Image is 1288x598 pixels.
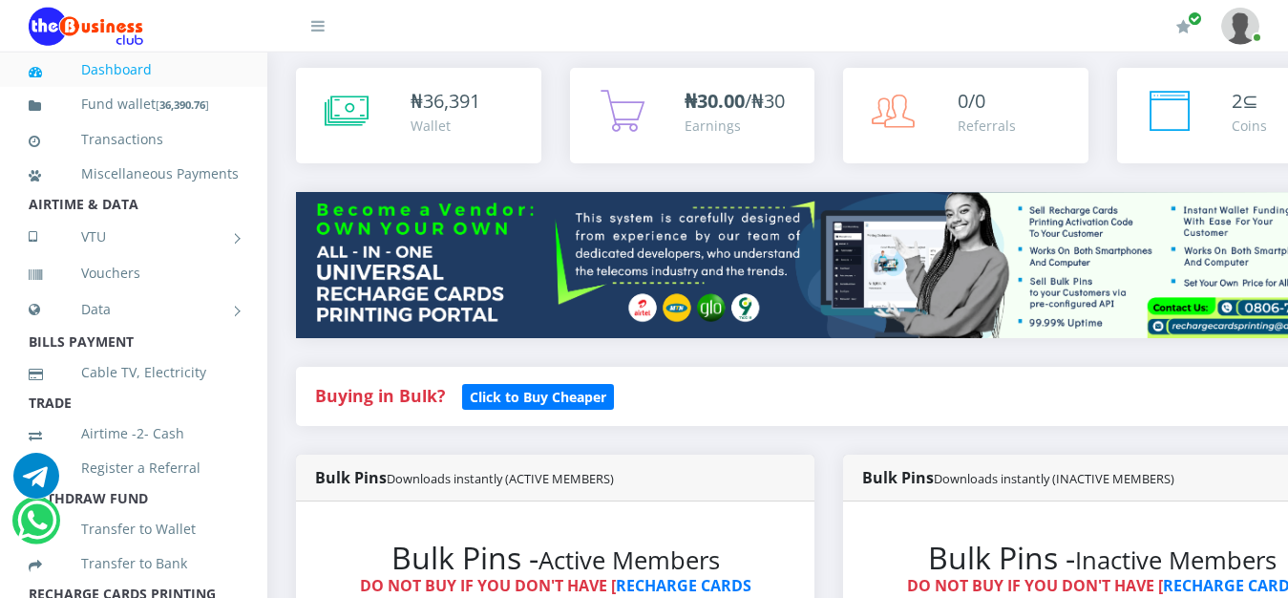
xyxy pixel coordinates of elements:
[1188,11,1202,26] span: Renew/Upgrade Subscription
[29,351,239,395] a: Cable TV, Electricity
[958,88,985,114] span: 0/0
[462,384,614,407] a: Click to Buy Cheaper
[159,97,205,112] b: 36,390.76
[1176,19,1191,34] i: Renew/Upgrade Subscription
[315,467,614,488] strong: Bulk Pins
[1232,87,1267,116] div: ⊆
[843,68,1088,163] a: 0/0 Referrals
[29,286,239,333] a: Data
[958,116,1016,136] div: Referrals
[334,540,776,576] h2: Bulk Pins -
[296,68,541,163] a: ₦36,391 Wallet
[29,542,239,586] a: Transfer to Bank
[538,544,720,577] small: Active Members
[470,388,606,406] b: Click to Buy Cheaper
[1232,88,1242,114] span: 2
[29,507,239,551] a: Transfer to Wallet
[1232,116,1267,136] div: Coins
[423,88,480,114] span: 36,391
[156,97,209,112] small: [ ]
[29,213,239,261] a: VTU
[29,251,239,295] a: Vouchers
[411,116,480,136] div: Wallet
[570,68,815,163] a: ₦30.00/₦30 Earnings
[29,82,239,127] a: Fund wallet[36,390.76]
[862,467,1174,488] strong: Bulk Pins
[1221,8,1259,45] img: User
[29,446,239,490] a: Register a Referral
[685,116,785,136] div: Earnings
[17,512,56,544] a: Chat for support
[29,8,143,46] img: Logo
[29,412,239,456] a: Airtime -2- Cash
[685,88,785,114] span: /₦30
[387,470,614,487] small: Downloads instantly (ACTIVE MEMBERS)
[13,467,59,499] a: Chat for support
[315,384,445,407] strong: Buying in Bulk?
[411,87,480,116] div: ₦
[1075,544,1277,577] small: Inactive Members
[685,88,745,114] b: ₦30.00
[934,470,1174,487] small: Downloads instantly (INACTIVE MEMBERS)
[29,117,239,161] a: Transactions
[29,152,239,196] a: Miscellaneous Payments
[29,48,239,92] a: Dashboard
